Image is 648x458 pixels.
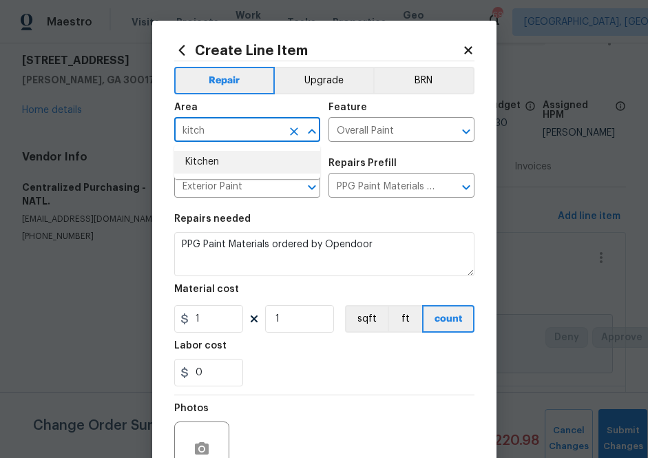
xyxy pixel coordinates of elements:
[284,122,304,141] button: Clear
[174,232,474,276] textarea: PPG Paint Materials ordered by Opendoor
[302,178,322,197] button: Open
[373,67,474,94] button: BRN
[388,305,422,333] button: ft
[275,67,373,94] button: Upgrade
[174,404,209,413] h5: Photos
[174,103,198,112] h5: Area
[328,158,397,168] h5: Repairs Prefill
[174,214,251,224] h5: Repairs needed
[174,67,275,94] button: Repair
[457,178,476,197] button: Open
[174,341,227,351] h5: Labor cost
[328,103,367,112] h5: Feature
[345,305,388,333] button: sqft
[174,284,239,294] h5: Material cost
[457,122,476,141] button: Open
[302,122,322,141] button: Close
[174,43,462,58] h2: Create Line Item
[422,305,474,333] button: count
[174,151,320,174] li: Kitchen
